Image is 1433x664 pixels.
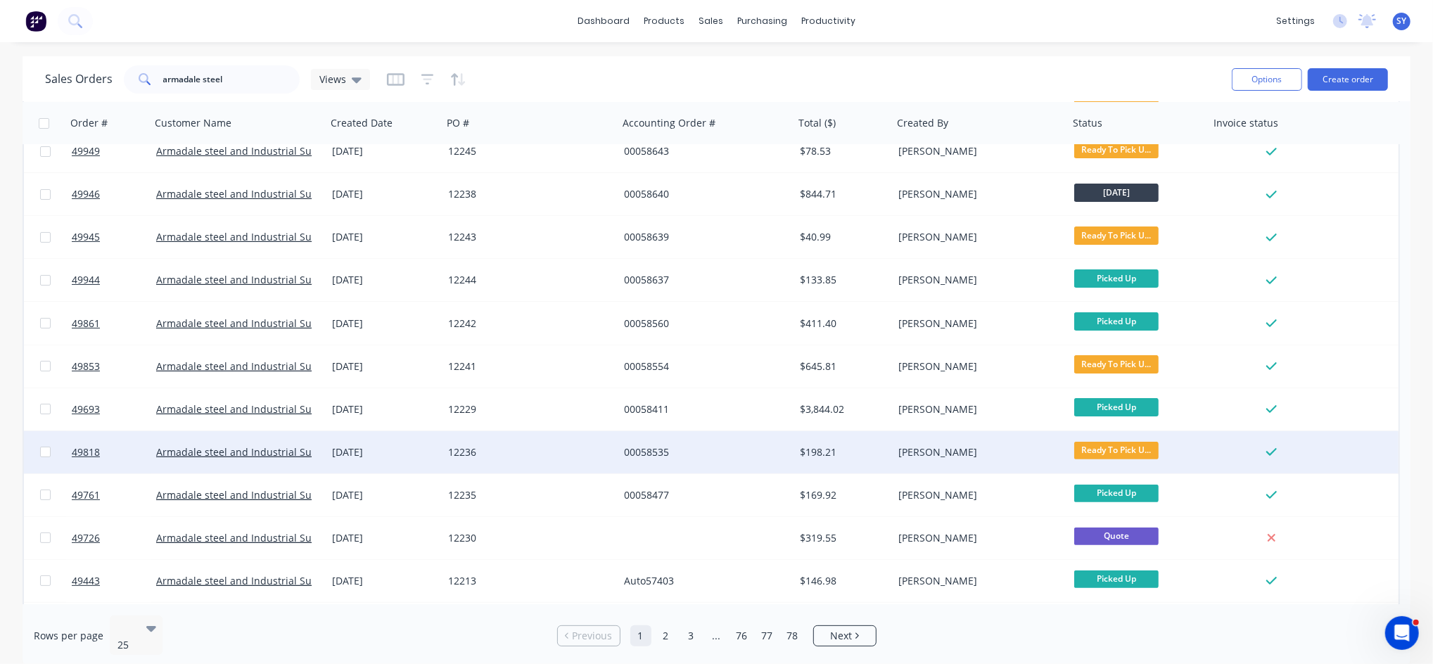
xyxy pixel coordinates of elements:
iframe: Intercom live chat [1385,616,1419,650]
a: Armadale steel and Industrial Supplies [156,359,340,373]
a: 49945 [72,216,156,258]
span: 49693 [72,402,100,416]
a: Previous page [558,629,620,643]
a: Armadale steel and Industrial Supplies [156,230,340,243]
span: Picked Up [1074,269,1159,287]
div: [PERSON_NAME] [898,445,1055,459]
a: 49443 [72,560,156,602]
a: Armadale steel and Industrial Supplies [156,445,340,459]
div: [DATE] [332,317,437,331]
span: Rows per page [34,629,103,643]
div: [PERSON_NAME] [898,317,1055,331]
a: Page 76 [732,625,753,646]
span: Ready To Pick U... [1074,226,1159,244]
span: [DATE] [1074,184,1159,201]
div: 00058411 [624,402,780,416]
div: productivity [794,11,862,32]
a: Armadale steel and Industrial Supplies [156,317,340,330]
span: Picked Up [1074,312,1159,330]
div: [DATE] [332,187,437,201]
div: 12229 [448,402,604,416]
div: 00058535 [624,445,780,459]
div: [PERSON_NAME] [898,230,1055,244]
div: 12236 [448,445,604,459]
div: Total ($) [798,116,836,130]
span: Previous [572,629,612,643]
div: $844.71 [800,187,883,201]
div: 12230 [448,531,604,545]
div: 12242 [448,317,604,331]
div: $198.21 [800,445,883,459]
div: 12244 [448,273,604,287]
div: 12241 [448,359,604,373]
div: [DATE] [332,359,437,373]
div: 00058560 [624,317,780,331]
div: $319.55 [800,531,883,545]
div: 12235 [448,488,604,502]
button: Options [1232,68,1302,91]
span: 49761 [72,488,100,502]
a: 49944 [72,259,156,301]
div: 25 [117,638,134,652]
h1: Sales Orders [45,72,113,86]
div: Invoice status [1214,116,1278,130]
div: $78.53 [800,144,883,158]
a: Page 1 is your current page [630,625,651,646]
div: Auto57403 [624,574,780,588]
a: Page 2 [656,625,677,646]
div: [DATE] [332,445,437,459]
div: 00058643 [624,144,780,158]
div: $411.40 [800,317,883,331]
span: Views [319,72,346,87]
div: [DATE] [332,402,437,416]
a: Page 77 [757,625,778,646]
input: Search... [163,65,300,94]
a: Armadale steel and Industrial Supplies [156,402,340,416]
div: products [637,11,692,32]
a: Armadale steel and Industrial Supplies [156,531,340,544]
span: 49945 [72,230,100,244]
div: [PERSON_NAME] [898,531,1055,545]
span: Ready To Pick U... [1074,355,1159,373]
div: 12238 [448,187,604,201]
div: [DATE] [332,230,437,244]
span: Ready To Pick U... [1074,442,1159,459]
div: [DATE] [332,488,437,502]
div: [PERSON_NAME] [898,574,1055,588]
div: purchasing [730,11,794,32]
a: 49726 [72,517,156,559]
a: Page 3 [681,625,702,646]
div: settings [1269,11,1322,32]
div: 12213 [448,574,604,588]
div: [PERSON_NAME] [898,359,1055,373]
span: Ready To Pick U... [1074,141,1159,158]
div: [PERSON_NAME] [898,488,1055,502]
a: Armadale steel and Industrial Supplies [156,273,340,286]
a: 49675 [72,603,156,645]
div: Created By [897,116,948,130]
div: [PERSON_NAME] [898,402,1055,416]
a: Armadale steel and Industrial Supplies [156,488,340,502]
span: Picked Up [1074,485,1159,502]
div: [DATE] [332,574,437,588]
div: $40.99 [800,230,883,244]
a: 49761 [72,474,156,516]
button: Create order [1308,68,1388,91]
div: 00058637 [624,273,780,287]
div: Order # [70,116,108,130]
div: [DATE] [332,273,437,287]
div: [DATE] [332,531,437,545]
div: $169.92 [800,488,883,502]
span: 49944 [72,273,100,287]
div: PO # [447,116,469,130]
div: [PERSON_NAME] [898,187,1055,201]
span: SY [1397,15,1407,27]
div: 00058554 [624,359,780,373]
ul: Pagination [552,625,882,646]
a: Armadale steel and Industrial Supplies [156,574,340,587]
div: 12245 [448,144,604,158]
div: 12243 [448,230,604,244]
span: 49949 [72,144,100,158]
span: 49853 [72,359,100,373]
div: [DATE] [332,144,437,158]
